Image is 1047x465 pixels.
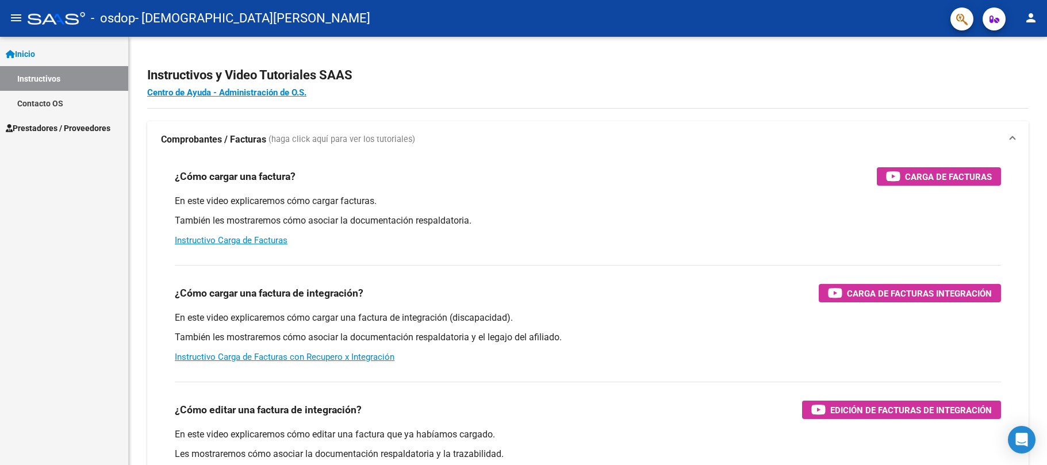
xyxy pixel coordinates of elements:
p: En este video explicaremos cómo cargar facturas. [175,195,1001,207]
mat-icon: menu [9,11,23,25]
p: En este video explicaremos cómo editar una factura que ya habíamos cargado. [175,428,1001,441]
span: Inicio [6,48,35,60]
div: Open Intercom Messenger [1008,426,1036,454]
a: Centro de Ayuda - Administración de O.S. [147,87,306,98]
mat-expansion-panel-header: Comprobantes / Facturas (haga click aquí para ver los tutoriales) [147,121,1029,158]
span: Edición de Facturas de integración [830,403,992,417]
span: Carga de Facturas Integración [847,286,992,301]
p: En este video explicaremos cómo cargar una factura de integración (discapacidad). [175,312,1001,324]
span: Prestadores / Proveedores [6,122,110,134]
button: Carga de Facturas Integración [819,284,1001,302]
h3: ¿Cómo cargar una factura de integración? [175,285,363,301]
mat-icon: person [1024,11,1038,25]
button: Edición de Facturas de integración [802,401,1001,419]
span: Carga de Facturas [905,170,992,184]
span: (haga click aquí para ver los tutoriales) [269,133,415,146]
h3: ¿Cómo cargar una factura? [175,168,296,185]
p: También les mostraremos cómo asociar la documentación respaldatoria. [175,214,1001,227]
span: - [DEMOGRAPHIC_DATA][PERSON_NAME] [135,6,370,31]
a: Instructivo Carga de Facturas [175,235,287,245]
button: Carga de Facturas [877,167,1001,186]
p: También les mostraremos cómo asociar la documentación respaldatoria y el legajo del afiliado. [175,331,1001,344]
h3: ¿Cómo editar una factura de integración? [175,402,362,418]
a: Instructivo Carga de Facturas con Recupero x Integración [175,352,394,362]
h2: Instructivos y Video Tutoriales SAAS [147,64,1029,86]
strong: Comprobantes / Facturas [161,133,266,146]
span: - osdop [91,6,135,31]
p: Les mostraremos cómo asociar la documentación respaldatoria y la trazabilidad. [175,448,1001,460]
